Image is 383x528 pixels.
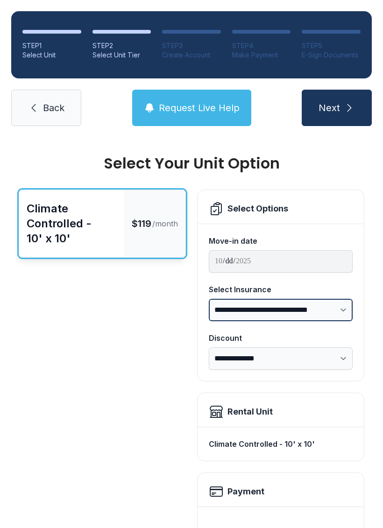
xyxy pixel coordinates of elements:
[162,41,221,50] div: STEP 3
[227,202,288,215] div: Select Options
[227,485,264,498] h2: Payment
[132,217,151,230] span: $119
[162,50,221,60] div: Create Account
[209,235,353,246] div: Move-in date
[159,101,240,114] span: Request Live Help
[232,41,291,50] div: STEP 4
[302,50,361,60] div: E-Sign Documents
[92,50,151,60] div: Select Unit Tier
[92,41,151,50] div: STEP 2
[27,201,117,246] div: Climate Controlled - 10' x 10'
[302,41,361,50] div: STEP 5
[232,50,291,60] div: Make Payment
[22,50,81,60] div: Select Unit
[209,347,353,370] select: Discount
[152,218,178,229] span: /month
[22,41,81,50] div: STEP 1
[227,405,273,418] div: Rental Unit
[209,284,353,295] div: Select Insurance
[209,435,353,453] div: Climate Controlled - 10' x 10'
[209,250,353,273] input: Move-in date
[319,101,340,114] span: Next
[209,332,353,344] div: Discount
[19,156,364,171] div: Select Your Unit Option
[209,299,353,321] select: Select Insurance
[43,101,64,114] span: Back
